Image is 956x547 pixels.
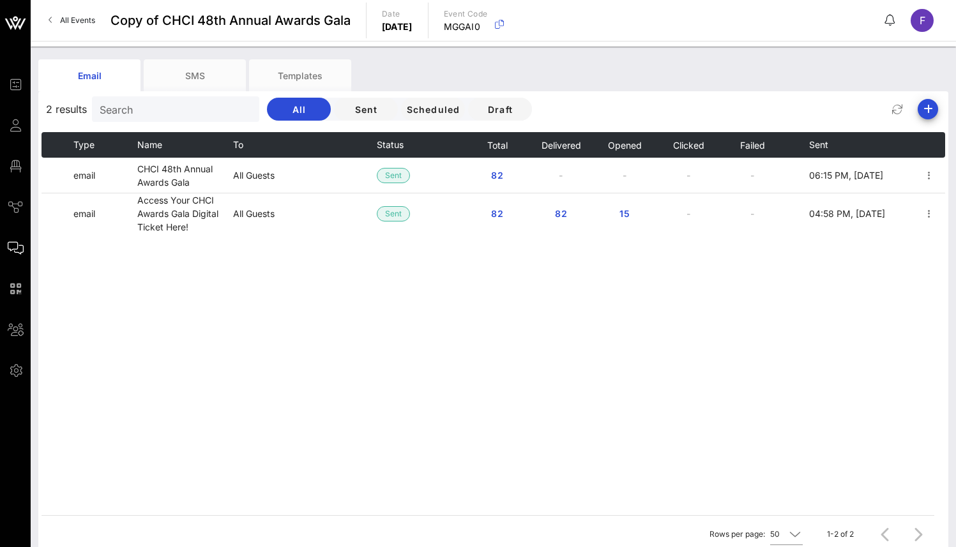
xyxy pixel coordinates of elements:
button: Sent [334,98,398,121]
button: 82 [540,202,581,225]
span: 04:58 PM, [DATE] [809,208,885,219]
span: Sent [385,169,402,183]
button: Delivered [541,132,581,158]
span: Sent [385,207,402,221]
span: 82 [550,208,571,219]
th: Name [137,132,233,158]
span: Delivered [541,140,581,151]
th: Status [377,132,441,158]
th: Opened [593,132,656,158]
th: Type [73,132,137,158]
span: Sent [809,139,828,150]
span: Sent [344,104,388,115]
button: Scheduled [401,98,465,121]
p: Date [382,8,413,20]
div: 1-2 of 2 [827,528,854,540]
p: [DATE] [382,20,413,33]
button: Total [487,132,508,158]
span: Failed [740,140,765,151]
span: 82 [487,208,507,219]
a: All Events [41,10,103,31]
div: Templates [249,59,351,91]
span: Draft [478,104,522,115]
td: CHCI 48th Annual Awards Gala [137,158,233,193]
span: Name [137,139,162,150]
td: Access Your CHCI Awards Gala Digital Ticket Here! [137,193,233,234]
span: All Events [60,15,95,25]
span: All [277,104,321,115]
span: 06:15 PM, [DATE] [809,170,883,181]
div: 50 [770,528,780,540]
span: Copy of CHCI 48th Annual Awards Gala [110,11,351,30]
p: Event Code [444,8,488,20]
span: Type [73,139,95,150]
td: All Guests [233,158,377,193]
button: All [267,98,331,121]
span: F [920,14,925,27]
button: 15 [604,202,645,225]
span: 2 results [46,101,87,117]
button: Opened [607,132,642,158]
button: Failed [740,132,765,158]
td: All Guests [233,193,377,234]
th: Sent [809,132,889,158]
span: 82 [487,170,507,181]
td: email [73,158,137,193]
button: Clicked [672,132,704,158]
div: F [911,9,934,32]
span: To [233,139,243,150]
th: Failed [720,132,784,158]
button: 82 [476,202,517,225]
div: SMS [144,59,246,91]
span: Total [487,140,508,151]
span: Scheduled [406,104,460,115]
th: Delivered [529,132,593,158]
p: MGGAI0 [444,20,488,33]
th: Total [465,132,529,158]
th: To [233,132,377,158]
div: Email [38,59,140,91]
span: Status [377,139,404,150]
button: Draft [468,98,532,121]
div: 50Rows per page: [770,524,803,544]
td: email [73,193,137,234]
span: Clicked [672,140,704,151]
button: 82 [476,164,517,187]
span: 15 [614,208,635,219]
span: Opened [607,140,642,151]
th: Clicked [656,132,720,158]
